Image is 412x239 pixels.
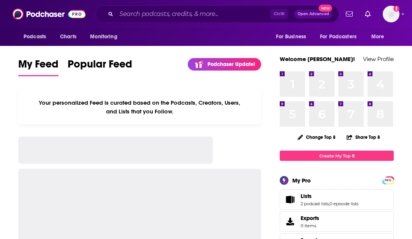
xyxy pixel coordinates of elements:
[280,189,394,210] span: Lists
[298,12,329,16] span: Open Advanced
[301,223,319,228] span: 0 items
[362,8,374,20] a: Show notifications dropdown
[18,90,261,124] div: Your personalized Feed is curated based on the Podcasts, Creators, Users, and Lists that you Follow.
[18,30,56,44] button: open menu
[383,177,393,183] a: PRO
[294,9,333,19] button: Open AdvancedNew
[276,31,306,42] span: For Business
[95,5,339,23] div: Search podcasts, credits, & more...
[282,216,298,227] span: Exports
[24,31,46,42] span: Podcasts
[60,31,76,42] span: Charts
[280,55,355,63] a: Welcome [PERSON_NAME]!
[68,58,132,76] a: Popular Feed
[366,30,394,44] button: open menu
[293,132,340,142] button: Change Top 8
[208,61,255,68] p: Podchaser Update!
[271,30,315,44] button: open menu
[18,58,59,75] span: My Feed
[371,31,384,42] span: More
[280,151,394,161] a: Create My Top 8
[18,58,59,76] a: My Feed
[383,6,399,22] span: Logged in as LoriBecker
[301,215,319,222] span: Exports
[85,30,127,44] button: open menu
[292,177,311,184] div: My Pro
[346,130,380,145] button: Share Top 8
[13,7,86,21] img: Podchaser - Follow, Share and Rate Podcasts
[282,194,298,205] a: Lists
[301,193,312,200] span: Lists
[383,178,393,183] span: PRO
[301,201,329,206] a: 2 podcast lists
[393,6,399,12] svg: Add a profile image
[90,31,117,42] span: Monitoring
[363,55,394,63] a: View Profile
[330,201,358,206] a: 0 episode lists
[270,9,288,19] span: Ctrl K
[315,30,368,44] button: open menu
[343,8,356,20] a: Show notifications dropdown
[55,30,81,44] a: Charts
[319,5,332,12] span: New
[280,211,394,232] a: Exports
[383,6,399,22] img: User Profile
[320,31,357,42] span: For Podcasters
[68,58,132,75] span: Popular Feed
[383,6,399,22] button: Show profile menu
[301,193,358,200] a: Lists
[116,8,270,20] input: Search podcasts, credits, & more...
